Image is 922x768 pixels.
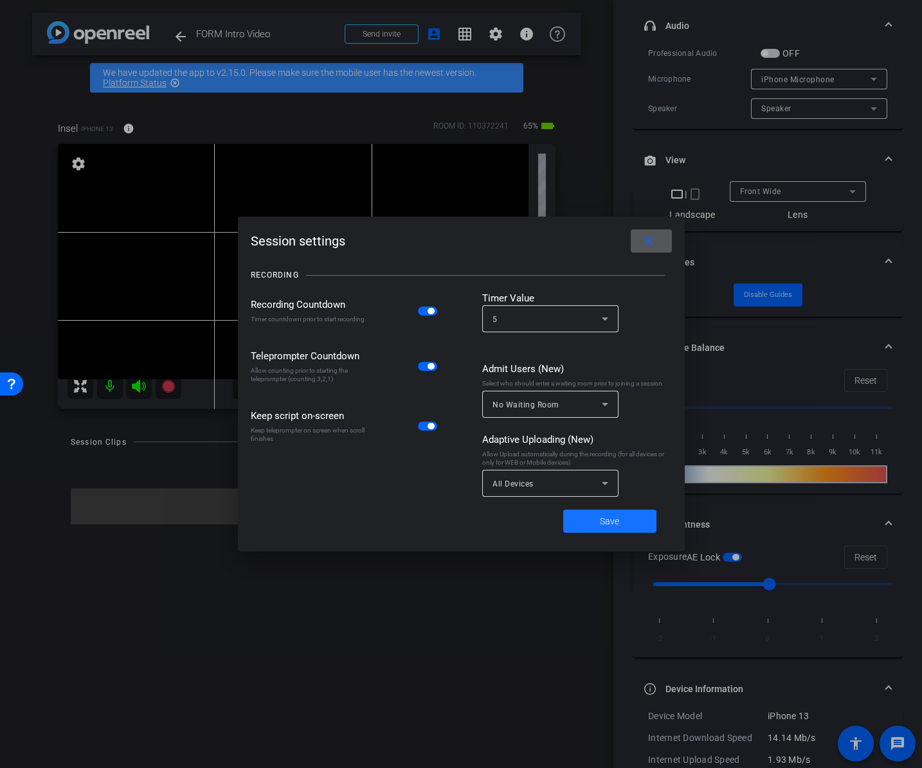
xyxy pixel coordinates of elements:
[251,349,370,363] div: Teleprompter Countdown
[493,400,559,409] span: No Waiting Room
[493,315,498,324] span: 5
[563,510,656,533] button: Save
[251,409,370,423] div: Keep script on-screen
[251,366,370,383] div: Allow counting prior to starting the teleprompter (counting 3,2,1)
[251,315,370,323] div: Timer countdown prior to start recording
[251,426,370,443] div: Keep teleprompter on screen when scroll finishes
[482,362,672,376] div: Admit Users (New)
[482,379,672,388] div: Select who should enter a waiting room prior to joining a session
[600,515,619,528] span: Save
[482,433,672,447] div: Adaptive Uploading (New)
[482,291,672,305] div: Timer Value
[493,479,534,488] span: All Devices
[251,229,672,253] div: Session settings
[251,259,672,291] openreel-title-line: RECORDING
[640,233,656,249] mat-icon: close
[251,269,299,281] div: RECORDING
[251,298,370,312] div: Recording Countdown
[482,450,672,467] div: Allow Upload automatically during the recording (for all devices or only for WEB or Mobile devices)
